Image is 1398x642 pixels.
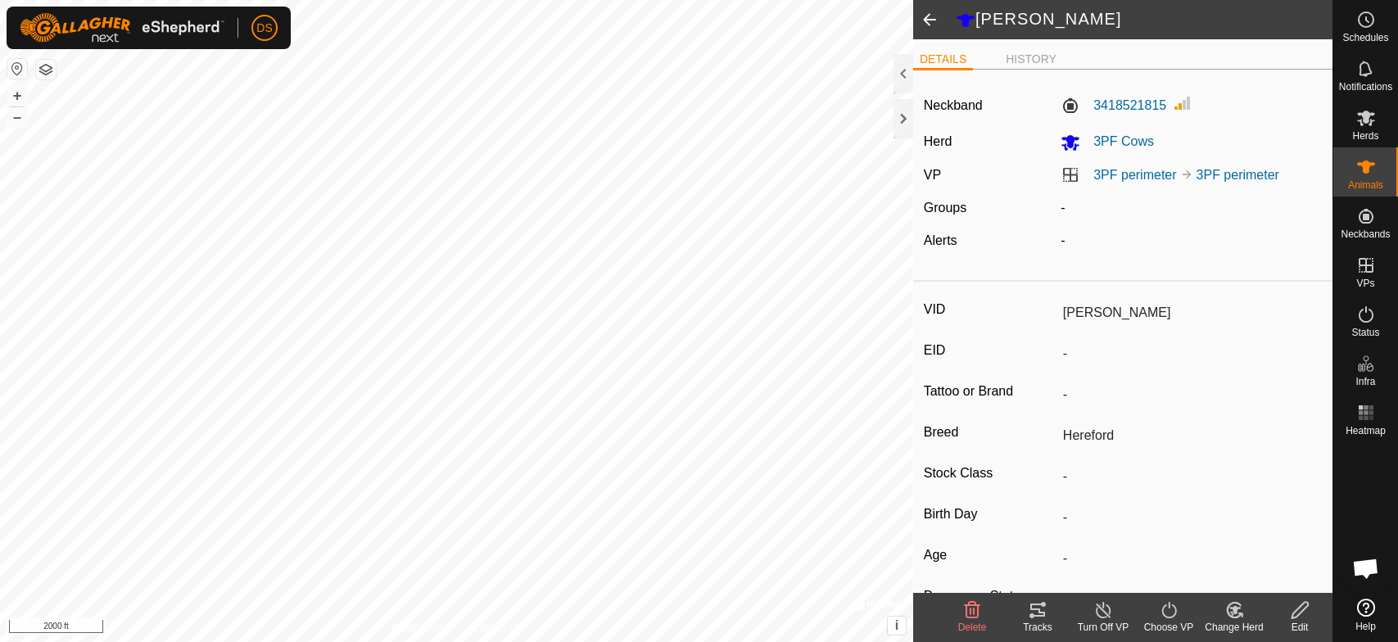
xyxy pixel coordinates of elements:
label: VID [924,299,1056,320]
label: 3418521815 [1061,96,1166,115]
a: Privacy Policy [391,621,453,635]
label: Neckband [924,96,983,115]
div: Turn Off VP [1070,620,1136,635]
a: 3PF perimeter [1093,168,1176,182]
span: Infra [1355,377,1375,387]
img: Gallagher Logo [20,13,224,43]
label: Stock Class [924,463,1056,484]
a: Contact Us [473,621,521,635]
div: Open chat [1341,544,1391,593]
label: EID [924,340,1056,361]
span: i [895,618,898,632]
label: Alerts [924,233,957,247]
div: Tracks [1005,620,1070,635]
a: 3PF perimeter [1197,168,1279,182]
label: Groups [924,201,966,215]
div: Choose VP [1136,620,1201,635]
button: i [888,617,906,635]
label: Pregnancy Status [924,585,1056,607]
button: Map Layers [36,60,56,79]
img: Signal strength [1173,93,1192,113]
button: + [7,86,27,106]
span: Herds [1352,131,1378,141]
div: - [1054,231,1328,251]
div: - [1054,198,1328,218]
a: Help [1333,592,1398,638]
span: Neckbands [1341,229,1390,239]
span: Status [1351,328,1379,337]
label: Birth Day [924,504,1056,525]
span: Schedules [1342,33,1388,43]
li: HISTORY [999,51,1063,68]
span: Notifications [1339,82,1392,92]
h2: [PERSON_NAME] [956,9,1332,30]
label: Age [924,545,1056,566]
span: Heatmap [1346,426,1386,436]
span: Help [1355,622,1376,631]
label: VP [924,168,941,182]
button: – [7,107,27,127]
label: Breed [924,422,1056,443]
label: Tattoo or Brand [924,381,1056,402]
div: Edit [1267,620,1332,635]
span: Delete [958,622,987,633]
label: Herd [924,134,952,148]
span: 3PF Cows [1080,134,1154,148]
span: DS [256,20,272,37]
span: Animals [1348,180,1383,190]
span: VPs [1356,278,1374,288]
img: to [1180,168,1193,181]
li: DETAILS [913,51,973,70]
button: Reset Map [7,59,27,79]
div: Change Herd [1201,620,1267,635]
